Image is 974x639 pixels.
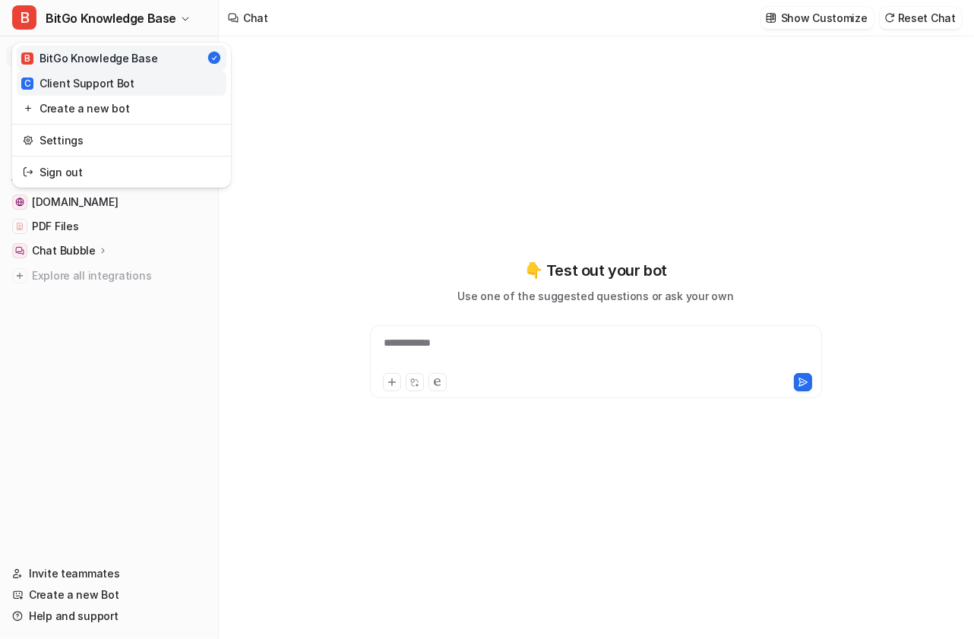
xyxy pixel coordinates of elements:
div: BBitGo Knowledge Base [12,43,231,188]
img: reset [23,100,33,116]
div: BitGo Knowledge Base [21,50,157,66]
span: B [21,52,33,65]
a: Settings [17,128,226,153]
span: BitGo Knowledge Base [46,8,176,29]
a: Create a new bot [17,96,226,121]
a: Sign out [17,160,226,185]
img: reset [23,164,33,180]
span: C [21,78,33,90]
span: B [12,5,36,30]
img: reset [23,132,33,148]
div: Client Support Bot [21,75,134,91]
